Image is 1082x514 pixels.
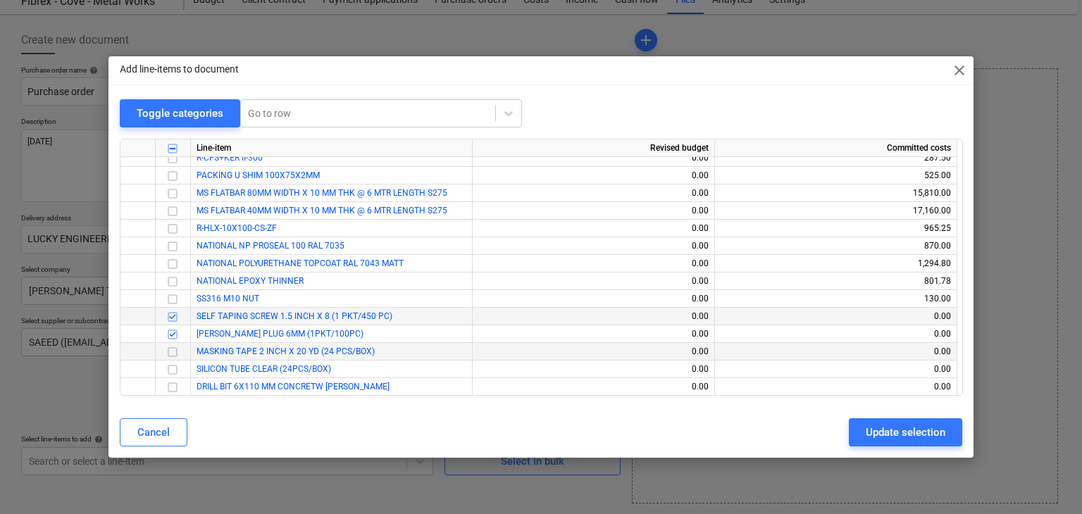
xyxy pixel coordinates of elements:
div: 1,294.80 [721,255,951,272]
div: 0.00 [478,255,709,272]
div: 130.00 [721,290,951,308]
div: 15,810.00 [721,184,951,202]
a: MASKING TAPE 2 INCH X 20 YD (24 PCS/BOX) [197,346,375,356]
div: 0.00 [721,325,951,343]
a: SS316 M10 NUT [197,294,259,303]
a: SELF TAPING SCREW 1.5 INCH X 8 (1 PKT/450 PC) [197,311,392,321]
div: 17,160.00 [721,202,951,220]
div: 0.00 [478,325,709,343]
div: 0.00 [478,220,709,237]
a: MS FLATBAR 40MM WIDTH X 10 MM THK @ 6 MTR LENGTH S275 [197,206,447,215]
a: [PERSON_NAME] PLUG 6MM (1PKT/100PC) [197,329,363,339]
div: Cancel [137,423,170,441]
div: 0.00 [478,272,709,290]
a: DRILL BIT 6X110 MM CONCRETW [PERSON_NAME] [197,382,390,391]
div: 525.00 [721,167,951,184]
div: 0.00 [478,167,709,184]
a: NATIONAL POLYURETHANE TOPCOAT RAL 7043 MATT [197,258,404,268]
div: Toggle categories [137,104,223,123]
span: FISCHER PLUG 6MM (1PKT/100PC) [197,329,363,339]
div: Committed costs [715,139,957,157]
button: Update selection [849,418,962,446]
a: NATIONAL EPOXY THINNER [197,276,304,286]
div: Update selection [866,423,945,441]
div: 0.00 [721,343,951,361]
div: Revised budget [473,139,715,157]
div: 965.25 [721,220,951,237]
div: 0.00 [478,184,709,202]
div: 0.00 [478,149,709,167]
div: 0.00 [478,202,709,220]
a: NATIONAL NP PROSEAL 100 RAL 7035 [197,241,344,251]
button: Cancel [120,418,187,446]
div: 801.78 [721,272,951,290]
div: 870.00 [721,237,951,255]
a: R-CFS+KER II-300 [197,153,263,163]
button: Toggle categories [120,99,240,127]
div: 0.00 [478,343,709,361]
div: 0.00 [478,361,709,378]
span: close [951,62,968,79]
a: MS FLATBAR 80MM WIDTH X 10 MM THK @ 6 MTR LENGTH S275 [197,188,447,198]
iframe: Chat Widget [1012,446,1082,514]
a: PACKING U SHIM 100X75X2MM [197,170,320,180]
div: 0.00 [721,378,951,396]
span: DRILL BIT 6X110 MM CONCRETW UKEN [197,382,390,391]
div: 0.00 [478,378,709,396]
a: R-HLX-10X100-CS-ZF [197,223,277,233]
p: Add line-items to document [120,62,239,77]
div: 0.00 [478,290,709,308]
div: Line-item [191,139,473,157]
div: 0.00 [721,361,951,378]
div: 287.50 [721,149,951,167]
div: 0.00 [478,308,709,325]
div: 0.00 [478,237,709,255]
div: 0.00 [721,308,951,325]
a: SILICON TUBE CLEAR (24PCS/BOX) [197,364,331,374]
